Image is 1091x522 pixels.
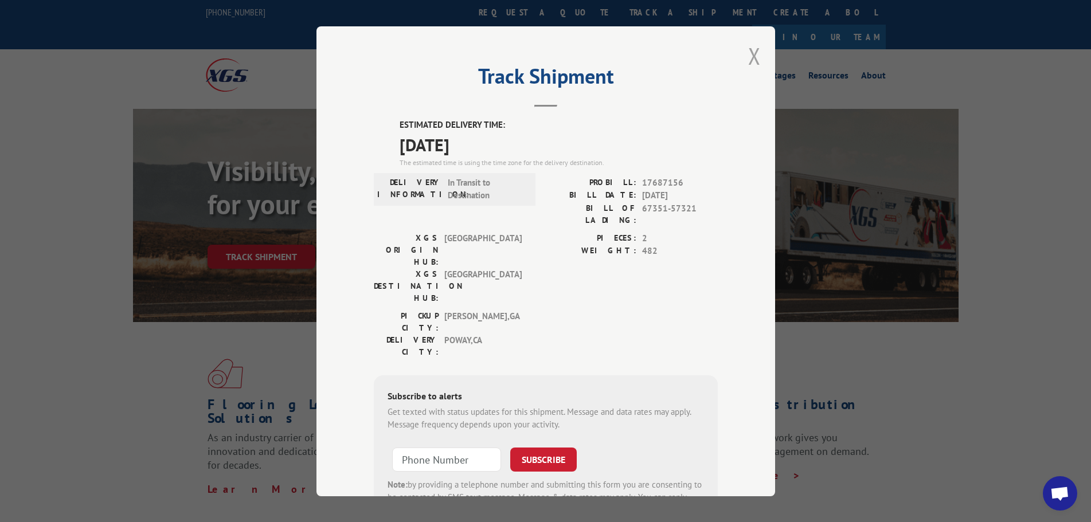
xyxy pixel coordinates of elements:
[642,245,718,258] span: 482
[642,176,718,189] span: 17687156
[642,231,718,245] span: 2
[546,176,636,189] label: PROBILL:
[388,405,704,431] div: Get texted with status updates for this shipment. Message and data rates may apply. Message frequ...
[448,176,525,202] span: In Transit to Destination
[374,268,439,304] label: XGS DESTINATION HUB:
[444,333,522,358] span: POWAY , CA
[1043,476,1077,511] div: Open chat
[388,478,704,517] div: by providing a telephone number and submitting this form you are consenting to be contacted by SM...
[392,447,501,471] input: Phone Number
[546,202,636,226] label: BILL OF LADING:
[748,41,761,71] button: Close modal
[444,309,522,333] span: [PERSON_NAME] , GA
[374,333,439,358] label: DELIVERY CITY:
[374,231,439,268] label: XGS ORIGIN HUB:
[546,245,636,258] label: WEIGHT:
[374,309,439,333] label: PICKUP CITY:
[444,231,522,268] span: [GEOGRAPHIC_DATA]
[546,189,636,202] label: BILL DATE:
[377,176,442,202] label: DELIVERY INFORMATION:
[546,231,636,245] label: PIECES:
[510,447,577,471] button: SUBSCRIBE
[400,157,718,167] div: The estimated time is using the time zone for the delivery destination.
[642,189,718,202] span: [DATE]
[388,478,408,489] strong: Note:
[388,388,704,405] div: Subscribe to alerts
[444,268,522,304] span: [GEOGRAPHIC_DATA]
[400,119,718,132] label: ESTIMATED DELIVERY TIME:
[642,202,718,226] span: 67351-57321
[374,68,718,90] h2: Track Shipment
[400,131,718,157] span: [DATE]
